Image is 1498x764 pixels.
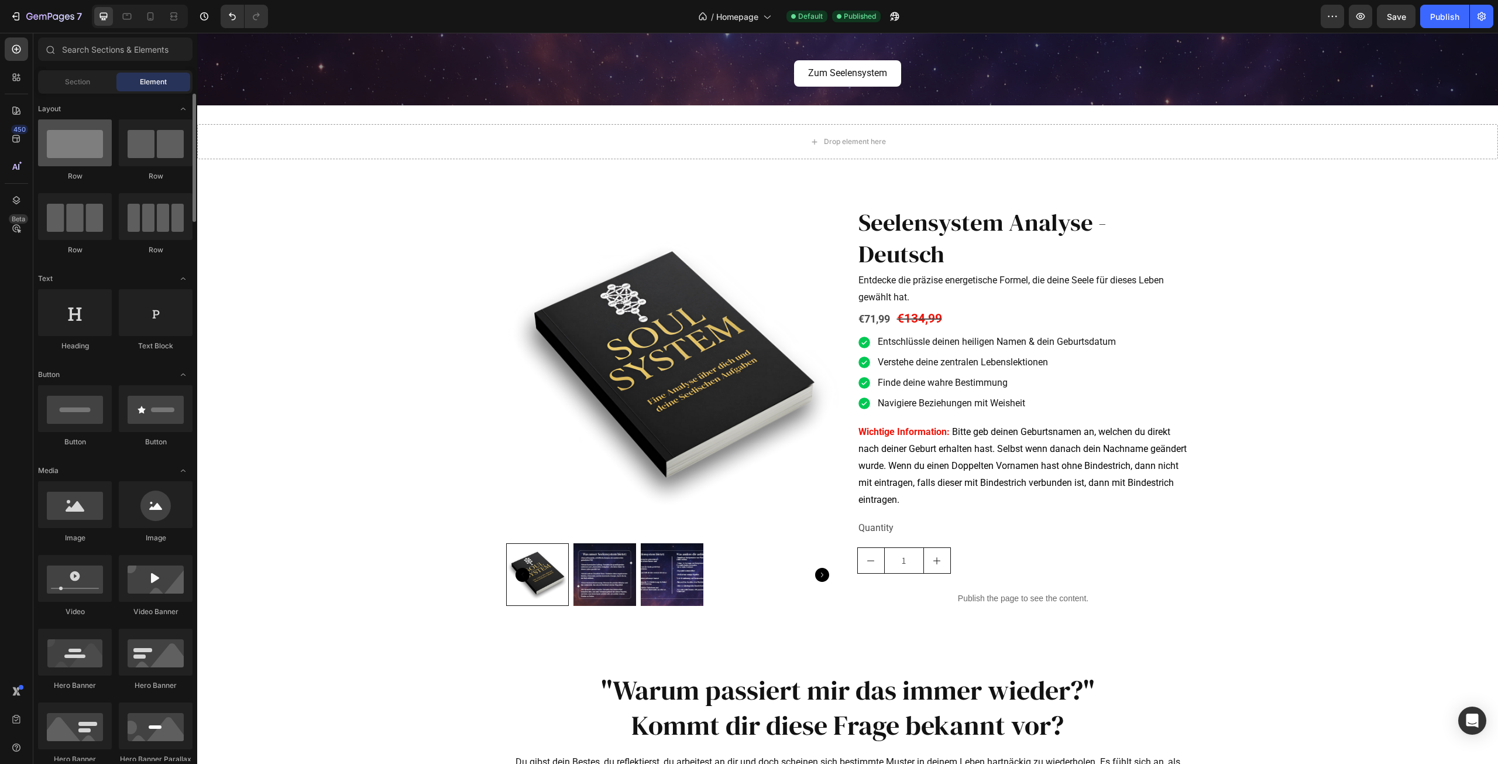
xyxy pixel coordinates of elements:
button: Publish [1420,5,1469,28]
p: Finde deine wahre Bestimmung [681,342,919,359]
div: Heading [38,341,112,351]
span: Bitte geb deinen Geburtsnamen an, welchen du direkt nach deiner Geburt erhalten hast. Selbst wenn... [661,393,989,472]
div: €134,99 [699,274,746,299]
span: Toggle open [174,365,193,384]
div: Button [38,437,112,447]
div: Hero Banner [38,680,112,691]
strong: Wichtige Information: [661,393,753,405]
span: Published [844,11,876,22]
span: Toggle open [174,100,193,118]
span: Button [38,369,60,380]
div: Beta [9,214,28,224]
span: / [711,11,714,23]
button: decrement [661,515,687,540]
span: Section [65,77,90,87]
div: Text Block [119,341,193,351]
span: Homepage [716,11,758,23]
span: Save [1387,12,1406,22]
p: Entschlüssle deinen heiligen Namen & dein Geburtsdatum [681,301,919,318]
div: Button [119,437,193,447]
div: Quantity [660,486,992,505]
span: Toggle open [174,269,193,288]
div: €71,99 [660,276,694,297]
div: Undo/Redo [221,5,268,28]
div: Image [119,533,193,543]
p: Du gibst dein Bestes, du reflektierst, du arbeitest an dir und doch scheinen sich bestimmte Muste... [310,721,991,755]
button: 7 [5,5,87,28]
p: Entdecke die präzise energetische Formel, die deine Seele für dieses Leben gewählt hat. [661,239,991,273]
button: Carousel Back Arrow [318,535,332,549]
div: Row [119,245,193,255]
input: Search Sections & Elements [38,37,193,61]
h2: Seelensystem Analyse - Deutsch [660,173,992,238]
iframe: Design area [197,33,1498,764]
p: Navigiere Beziehungen mit Weisheit [681,362,919,379]
button: increment [727,515,753,540]
p: Publish the page to see the content. [660,560,992,572]
p: Verstehe deine zentralen Lebenslektionen [681,321,919,338]
div: Publish [1430,11,1459,23]
span: Element [140,77,167,87]
div: Open Intercom Messenger [1458,707,1486,735]
div: Hero Banner [119,680,193,691]
div: Row [38,171,112,181]
div: Row [38,245,112,255]
div: Drop element here [627,104,689,114]
div: Video Banner [119,607,193,617]
p: 7 [77,9,82,23]
span: Media [38,465,59,476]
h2: "Warum passiert mir das immer wieder?" Kommt dir diese Frage bekannt vor? [309,639,992,711]
button: Carousel Next Arrow [618,535,632,549]
div: Video [38,607,112,617]
div: 450 [11,125,28,134]
span: Text [38,273,53,284]
input: quantity [687,515,727,540]
div: Image [38,533,112,543]
span: Toggle open [174,461,193,480]
span: Default [798,11,823,22]
span: Layout [38,104,61,114]
button: Save [1377,5,1415,28]
div: Row [119,171,193,181]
